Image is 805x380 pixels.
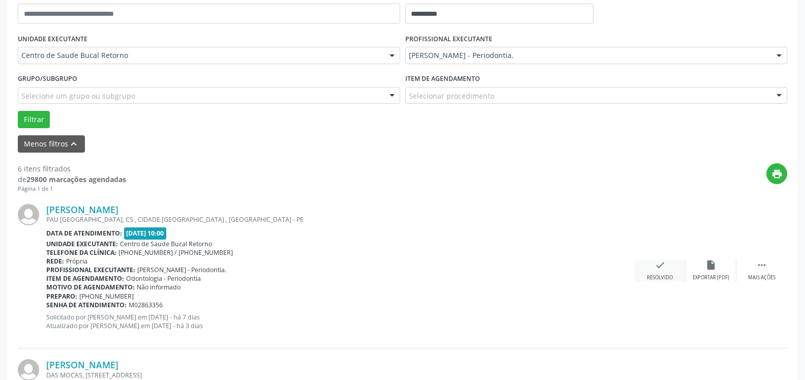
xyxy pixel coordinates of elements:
b: Data de atendimento: [46,229,122,238]
span: Centro de Saude Bucal Retorno [120,240,212,248]
b: Senha de atendimento: [46,301,127,309]
label: Grupo/Subgrupo [18,71,77,87]
span: [PHONE_NUMBER] / [PHONE_NUMBER] [118,248,233,257]
span: M02863356 [129,301,163,309]
span: Própria [66,257,87,266]
label: Item de agendamento [405,71,480,87]
span: [DATE] 10:00 [124,227,167,239]
a: [PERSON_NAME] [46,359,118,370]
label: UNIDADE EXECUTANTE [18,31,87,47]
span: Não informado [137,283,181,291]
div: Página 1 de 1 [18,185,126,193]
b: Profissional executante: [46,266,135,274]
span: [PERSON_NAME] - Periodontia. [137,266,226,274]
i: check [654,259,666,271]
b: Preparo: [46,292,77,301]
p: Solicitado por [PERSON_NAME] em [DATE] - há 7 dias Atualizado por [PERSON_NAME] em [DATE] - há 3 ... [46,313,635,330]
button: Menos filtroskeyboard_arrow_up [18,135,85,153]
i: keyboard_arrow_up [68,138,79,150]
b: Item de agendamento: [46,274,124,283]
span: Selecionar procedimento [409,91,494,101]
b: Motivo de agendamento: [46,283,135,291]
div: PAU [GEOGRAPHIC_DATA], CS , CIDADE [GEOGRAPHIC_DATA] , [GEOGRAPHIC_DATA] - PE [46,215,635,224]
i: print [771,168,783,180]
div: Mais ações [748,274,776,281]
b: Unidade executante: [46,240,118,248]
span: Centro de Saude Bucal Retorno [21,50,379,61]
strong: 29800 marcações agendadas [26,174,126,184]
i:  [756,259,767,271]
div: Resolvido [647,274,673,281]
div: Exportar (PDF) [693,274,729,281]
b: Rede: [46,257,64,266]
div: DAS MOCAS, [STREET_ADDRESS] [46,371,635,379]
b: Telefone da clínica: [46,248,116,257]
img: img [18,204,39,225]
span: Odontologia - Periodontia [126,274,201,283]
label: PROFISSIONAL EXECUTANTE [405,31,492,47]
button: Filtrar [18,111,50,128]
span: [PHONE_NUMBER] [79,292,134,301]
button: print [766,163,787,184]
span: [PERSON_NAME] - Periodontia. [409,50,767,61]
span: Selecione um grupo ou subgrupo [21,91,135,101]
div: 6 itens filtrados [18,163,126,174]
div: de [18,174,126,185]
a: [PERSON_NAME] [46,204,118,215]
i: insert_drive_file [705,259,717,271]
